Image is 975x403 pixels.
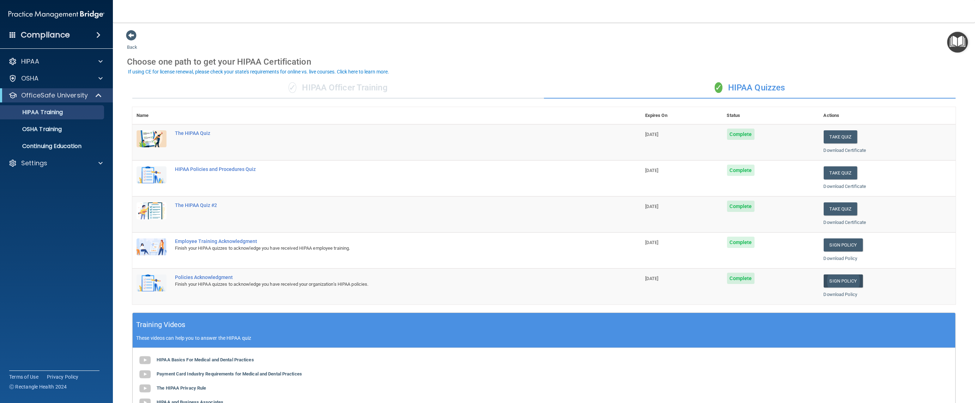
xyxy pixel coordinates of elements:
[9,383,67,390] span: Ⓒ Rectangle Health 2024
[824,274,863,288] a: Sign Policy
[8,74,103,83] a: OSHA
[824,130,858,143] button: Take Quiz
[824,292,858,297] a: Download Policy
[138,381,152,396] img: gray_youtube_icon.38fcd6cc.png
[727,201,755,212] span: Complete
[21,91,88,100] p: OfficeSafe University
[824,184,866,189] a: Download Certificate
[824,238,863,251] a: Sign Policy
[824,256,858,261] a: Download Policy
[947,32,968,53] button: Open Resource Center
[544,77,956,99] div: HIPAA Quizzes
[723,107,819,124] th: Status
[157,371,302,377] b: Payment Card Industry Requirements for Medical and Dental Practices
[21,57,39,66] p: HIPAA
[645,132,659,137] span: [DATE]
[175,202,606,208] div: The HIPAA Quiz #2
[175,166,606,172] div: HIPAA Policies and Procedures Quiz
[727,237,755,248] span: Complete
[175,274,606,280] div: Policies Acknowledgment
[175,130,606,136] div: The HIPAA Quiz
[819,107,956,124] th: Actions
[5,143,101,150] p: Continuing Education
[157,357,254,362] b: HIPAA Basics For Medical and Dental Practices
[8,7,104,22] img: PMB logo
[21,74,39,83] p: OSHA
[727,273,755,284] span: Complete
[645,204,659,209] span: [DATE]
[645,276,659,281] span: [DATE]
[5,126,62,133] p: OSHA Training
[727,165,755,176] span: Complete
[824,220,866,225] a: Download Certificate
[5,109,63,116] p: HIPAA Training
[136,319,186,331] h5: Training Videos
[157,385,206,391] b: The HIPAA Privacy Rule
[175,280,606,289] div: Finish your HIPAA quizzes to acknowledge you have received your organization’s HIPAA policies.
[8,57,103,66] a: HIPAA
[824,148,866,153] a: Download Certificate
[21,159,47,167] p: Settings
[138,367,152,381] img: gray_youtube_icon.38fcd6cc.png
[138,353,152,367] img: gray_youtube_icon.38fcd6cc.png
[715,82,722,93] span: ✓
[824,166,858,179] button: Take Quiz
[824,202,858,215] button: Take Quiz
[136,335,952,341] p: These videos can help you to answer the HIPAA quiz
[645,240,659,245] span: [DATE]
[127,36,137,50] a: Back
[128,69,389,74] div: If using CE for license renewal, please check your state's requirements for online vs. live cours...
[9,373,38,380] a: Terms of Use
[127,68,390,75] button: If using CE for license renewal, please check your state's requirements for online vs. live cours...
[21,30,70,40] h4: Compliance
[175,244,606,253] div: Finish your HIPAA quizzes to acknowledge you have received HIPAA employee training.
[8,159,103,167] a: Settings
[727,129,755,140] span: Complete
[645,168,659,173] span: [DATE]
[132,77,544,99] div: HIPAA Officer Training
[127,52,961,72] div: Choose one path to get your HIPAA Certification
[47,373,79,380] a: Privacy Policy
[8,91,102,100] a: OfficeSafe University
[132,107,171,124] th: Name
[175,238,606,244] div: Employee Training Acknowledgment
[641,107,723,124] th: Expires On
[289,82,296,93] span: ✓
